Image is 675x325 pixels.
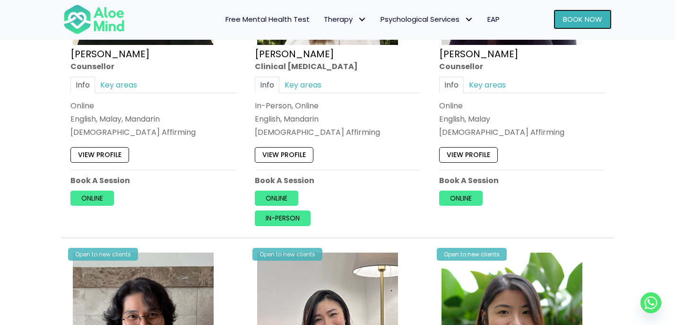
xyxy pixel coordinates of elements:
a: Key areas [95,76,142,93]
nav: Menu [137,9,507,29]
a: Key areas [464,76,511,93]
div: Open to new clients [252,248,322,261]
p: Book A Session [439,175,605,185]
a: Info [439,76,464,93]
a: View profile [70,147,129,162]
div: Online [70,100,236,111]
span: Therapy: submenu [355,13,369,26]
a: Key areas [279,76,327,93]
p: Book A Session [70,175,236,185]
img: Aloe mind Logo [63,4,125,35]
div: Open to new clients [437,248,507,261]
a: Online [255,190,298,205]
a: Info [255,76,279,93]
div: Open to new clients [68,248,138,261]
span: Psychological Services: submenu [462,13,476,26]
span: EAP [487,14,500,24]
p: English, Malay, Mandarin [70,114,236,124]
span: Book Now [563,14,602,24]
div: In-Person, Online [255,100,420,111]
a: [PERSON_NAME] [439,47,519,60]
a: In-person [255,211,311,226]
a: Whatsapp [640,292,661,313]
a: [PERSON_NAME] [70,47,150,60]
a: Info [70,76,95,93]
div: Counsellor [439,61,605,71]
a: View profile [255,147,313,162]
a: EAP [480,9,507,29]
a: View profile [439,147,498,162]
p: English, Mandarin [255,114,420,124]
span: Psychological Services [381,14,473,24]
div: [DEMOGRAPHIC_DATA] Affirming [439,127,605,138]
div: Clinical [MEDICAL_DATA] [255,61,420,71]
p: English, Malay [439,114,605,124]
span: Free Mental Health Test [225,14,310,24]
a: [PERSON_NAME] [255,47,334,60]
div: [DEMOGRAPHIC_DATA] Affirming [255,127,420,138]
div: Counsellor [70,61,236,71]
a: Online [70,190,114,205]
span: Therapy [324,14,366,24]
a: Psychological ServicesPsychological Services: submenu [373,9,480,29]
div: [DEMOGRAPHIC_DATA] Affirming [70,127,236,138]
a: Book Now [554,9,612,29]
div: Online [439,100,605,111]
p: Book A Session [255,175,420,185]
a: TherapyTherapy: submenu [317,9,373,29]
a: Online [439,190,483,205]
a: Free Mental Health Test [218,9,317,29]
